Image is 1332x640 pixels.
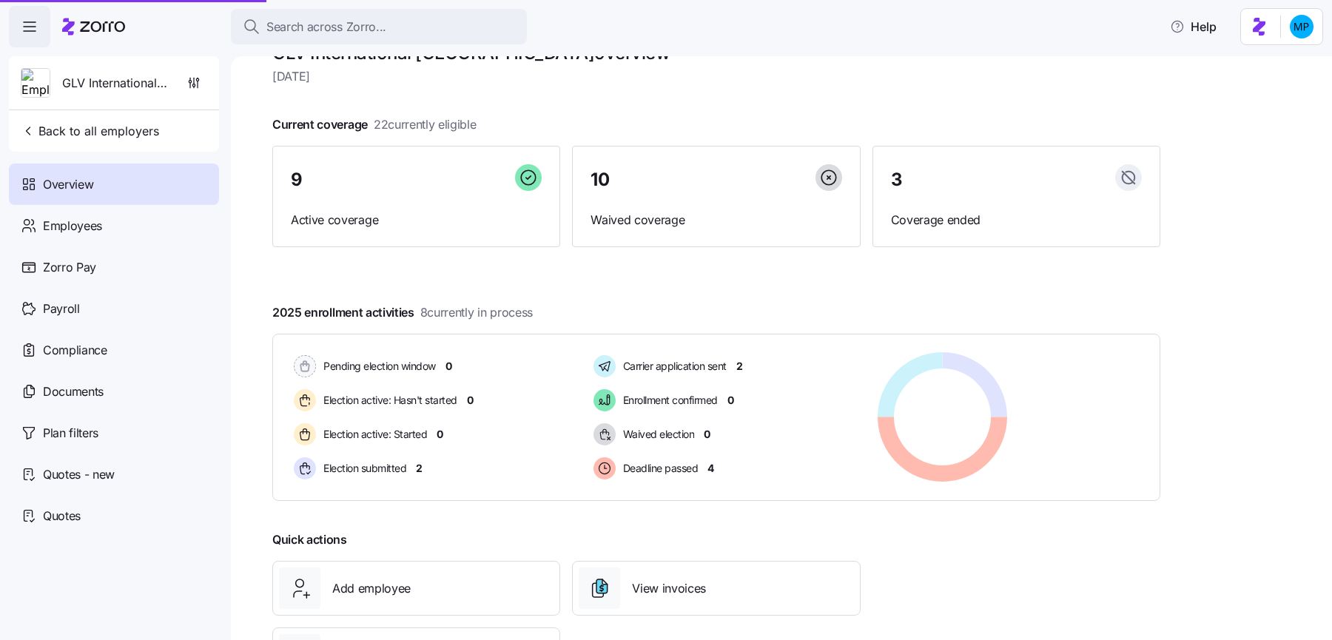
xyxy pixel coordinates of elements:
span: Help [1170,18,1217,36]
a: Compliance [9,329,219,371]
span: Overview [43,175,93,194]
span: Plan filters [43,424,98,442]
a: Employees [9,205,219,246]
span: Election submitted [319,461,406,476]
span: GLV International [GEOGRAPHIC_DATA] [62,74,169,92]
span: Quotes - new [43,465,115,484]
span: Coverage ended [891,211,1142,229]
span: View invoices [632,579,706,598]
span: 22 currently eligible [374,115,477,134]
span: Documents [43,383,104,401]
a: Payroll [9,288,219,329]
button: Help [1158,12,1228,41]
img: Employer logo [21,69,50,98]
button: Search across Zorro... [231,9,527,44]
span: Pending election window [319,359,436,374]
span: Deadline passed [619,461,699,476]
span: Back to all employers [21,122,159,140]
span: 0 [704,427,710,442]
span: Zorro Pay [43,258,96,277]
span: 9 [291,171,303,189]
img: b954e4dfce0f5620b9225907d0f7229f [1290,15,1313,38]
span: 0 [445,359,452,374]
a: Quotes [9,495,219,536]
span: Compliance [43,341,107,360]
span: 8 currently in process [420,303,533,322]
a: Overview [9,164,219,205]
span: 4 [707,461,714,476]
span: Enrollment confirmed [619,393,718,408]
button: Back to all employers [15,116,165,146]
span: 10 [591,171,609,189]
span: 0 [437,427,443,442]
span: [DATE] [272,67,1160,86]
span: Election active: Hasn't started [319,393,457,408]
span: Waived election [619,427,695,442]
span: Search across Zorro... [266,18,386,36]
span: 0 [727,393,734,408]
span: Quick actions [272,530,347,549]
span: Add employee [332,579,411,598]
span: Quotes [43,507,81,525]
a: Zorro Pay [9,246,219,288]
span: Waived coverage [591,211,841,229]
span: 2 [416,461,423,476]
span: 3 [891,171,903,189]
span: Carrier application sent [619,359,727,374]
a: Documents [9,371,219,412]
span: Employees [43,217,102,235]
span: Active coverage [291,211,542,229]
span: 2025 enrollment activities [272,303,533,322]
span: Current coverage [272,115,477,134]
span: Payroll [43,300,80,318]
span: 0 [467,393,474,408]
span: Election active: Started [319,427,427,442]
a: Plan filters [9,412,219,454]
a: Quotes - new [9,454,219,495]
span: 2 [736,359,743,374]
